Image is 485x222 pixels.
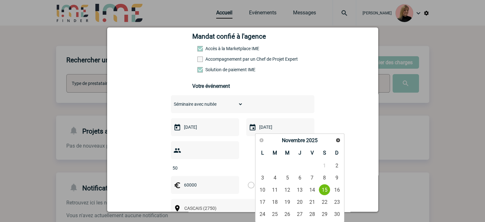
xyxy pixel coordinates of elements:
a: 4 [269,172,281,183]
a: Suivant [333,136,342,145]
label: Par personne [248,176,255,194]
span: Novembre [282,137,305,143]
a: 22 [319,196,330,208]
a: 14 [306,184,318,195]
a: 6 [294,172,305,183]
a: 25 [269,208,281,220]
a: 5 [282,172,293,183]
a: 19 [282,196,293,208]
a: 24 [257,208,268,220]
input: Nombre de participants [171,164,231,172]
a: 15 [319,184,330,195]
a: 9 [331,172,343,183]
a: 28 [306,208,318,220]
a: 17 [257,196,268,208]
input: Date de début [182,123,226,131]
span: 2025 [306,137,318,143]
a: 20 [294,196,305,208]
a: 2 [331,160,343,171]
input: Date de fin [258,123,302,131]
a: 10 [257,184,268,195]
a: 11 [269,184,281,195]
a: 8 [319,172,330,183]
label: Prestation payante [197,57,225,62]
span: CASCAIS (2750) [182,204,269,213]
a: 18 [269,196,281,208]
a: 12 [282,184,293,195]
a: 30 [331,208,343,220]
span: Lundi [261,150,264,156]
a: 26 [282,208,293,220]
h4: Mandat confié à l'agence [192,33,266,40]
a: 3 [257,172,268,183]
a: 29 [319,208,330,220]
a: 27 [294,208,305,220]
input: Budget HT [182,181,226,189]
a: 7 [306,172,318,183]
span: Vendredi [311,150,314,156]
span: Mardi [273,150,277,156]
span: Jeudi [298,150,301,156]
span: Mercredi [285,150,290,156]
a: 16 [331,184,343,195]
span: Suivant [335,138,341,143]
span: Dimanche [335,150,339,156]
a: 13 [294,184,305,195]
a: 23 [331,196,343,208]
a: 21 [306,196,318,208]
span: Samedi [323,150,326,156]
label: Accès à la Marketplace IME [197,46,225,51]
label: Conformité aux process achat client, Prise en charge de la facturation, Mutualisation de plusieur... [197,67,225,72]
h3: Votre événement [192,83,293,89]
